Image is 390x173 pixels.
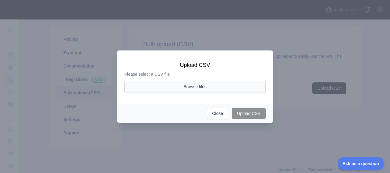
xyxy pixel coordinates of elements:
[338,157,384,170] iframe: Toggle Customer Support
[232,108,266,119] button: Upload CSV
[207,108,228,119] button: Close
[124,81,266,92] button: Browse files
[124,71,266,77] p: Please select a CSV file
[124,61,266,69] h3: Upload CSV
